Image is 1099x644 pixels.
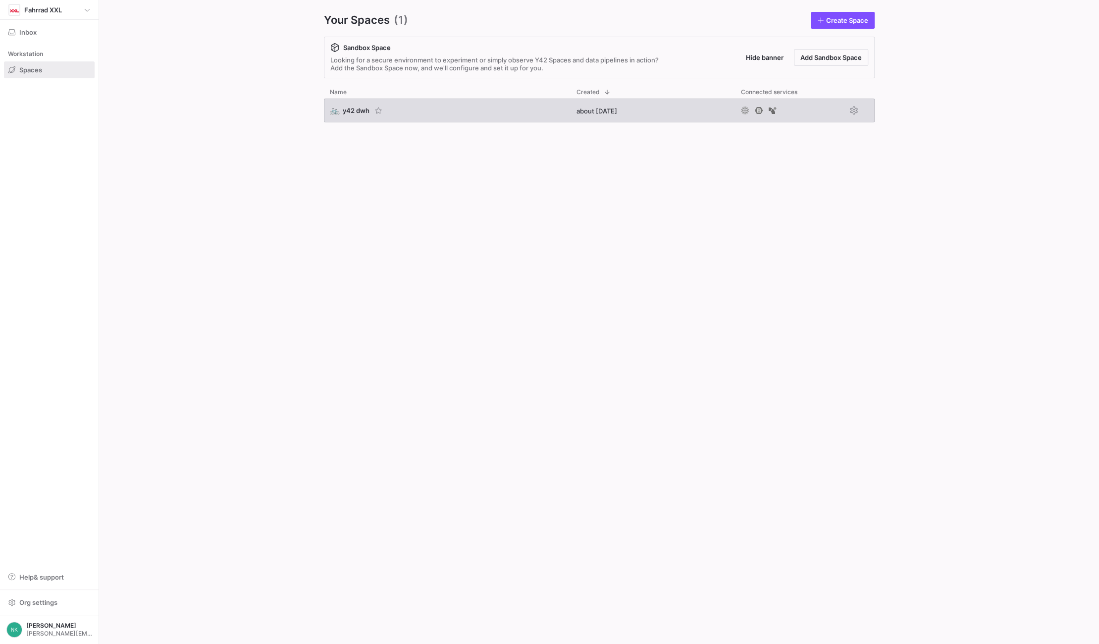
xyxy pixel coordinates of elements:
button: Hide banner [739,49,790,66]
button: Add Sandbox Space [794,49,868,66]
a: Create Space [811,12,875,29]
div: Press SPACE to select this row. [324,99,875,126]
a: Spaces [4,61,95,78]
div: Looking for a secure environment to experiment or simply observe Y42 Spaces and data pipelines in... [330,56,659,72]
span: Your Spaces [324,12,390,29]
span: Help & support [19,573,64,581]
span: Hide banner [746,54,784,61]
a: Org settings [4,599,95,607]
span: Sandbox Space [343,44,391,52]
span: Inbox [19,28,37,36]
span: Create Space [826,16,868,24]
button: Org settings [4,594,95,611]
span: 🚲 [330,106,339,115]
span: Connected services [741,89,797,96]
span: (1) [394,12,408,29]
div: Workstation [4,47,95,61]
span: Org settings [19,598,57,606]
span: about [DATE] [576,107,617,115]
span: Name [330,89,347,96]
button: NK[PERSON_NAME][PERSON_NAME][EMAIL_ADDRESS][PERSON_NAME][DOMAIN_NAME] [4,619,95,640]
span: [PERSON_NAME][EMAIL_ADDRESS][PERSON_NAME][DOMAIN_NAME] [26,630,92,637]
span: [PERSON_NAME] [26,622,92,629]
button: Help& support [4,569,95,586]
span: Created [576,89,600,96]
span: y42 dwh [343,107,369,114]
img: https://storage.googleapis.com/y42-prod-data-exchange/images/oGOSqxDdlQtxIPYJfiHrUWhjI5fT83rRj0ID... [9,5,19,15]
span: Add Sandbox Space [800,54,862,61]
button: Inbox [4,24,95,41]
span: Spaces [19,66,42,74]
div: NK [6,622,22,638]
span: Fahrrad XXL [24,6,62,14]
